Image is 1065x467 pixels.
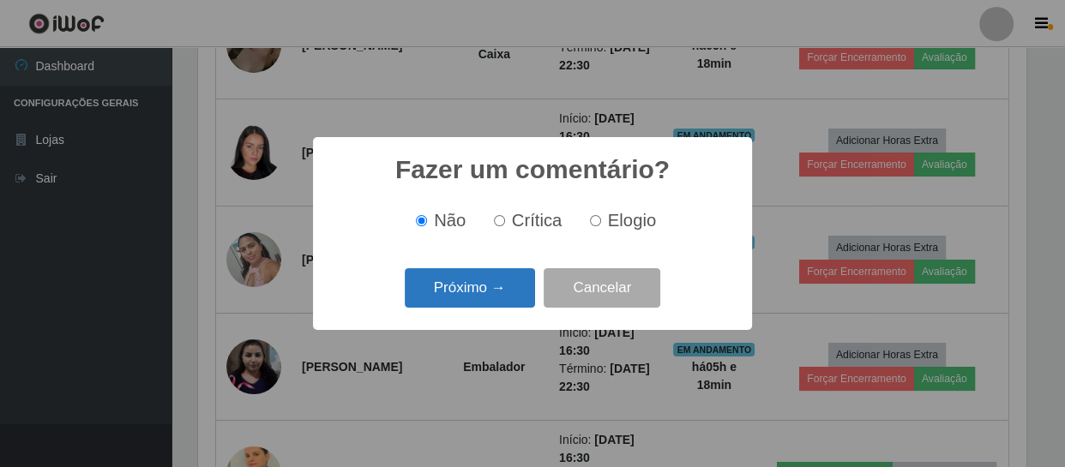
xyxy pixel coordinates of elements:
input: Não [416,215,427,226]
span: Elogio [608,211,656,230]
span: Crítica [512,211,563,230]
input: Elogio [590,215,601,226]
input: Crítica [494,215,505,226]
span: Não [434,211,466,230]
h2: Fazer um comentário? [395,154,670,185]
button: Cancelar [544,268,660,308]
button: Próximo → [405,268,535,308]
